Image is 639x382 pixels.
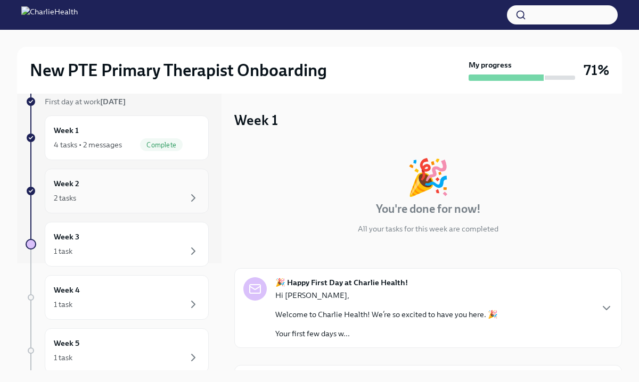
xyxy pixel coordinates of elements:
[26,275,209,320] a: Week 41 task
[45,97,126,106] span: First day at work
[275,309,498,320] p: Welcome to Charlie Health! We’re so excited to have you here. 🎉
[275,277,408,288] strong: 🎉 Happy First Day at Charlie Health!
[406,160,450,195] div: 🎉
[54,178,79,189] h6: Week 2
[54,299,72,310] div: 1 task
[100,97,126,106] strong: [DATE]
[26,96,209,107] a: First day at work[DATE]
[584,61,609,80] h3: 71%
[275,290,498,301] p: Hi [PERSON_NAME],
[469,60,512,70] strong: My progress
[26,328,209,373] a: Week 51 task
[376,201,481,217] h4: You're done for now!
[54,352,72,363] div: 1 task
[234,111,278,130] h3: Week 1
[54,231,79,243] h6: Week 3
[21,6,78,23] img: CharlieHealth
[358,223,498,234] p: All your tasks for this week are completed
[140,141,183,149] span: Complete
[275,328,498,339] p: Your first few days w...
[54,193,76,203] div: 2 tasks
[26,115,209,160] a: Week 14 tasks • 2 messagesComplete
[54,246,72,256] div: 1 task
[54,337,79,349] h6: Week 5
[26,169,209,213] a: Week 22 tasks
[54,284,80,296] h6: Week 4
[54,139,122,150] div: 4 tasks • 2 messages
[54,124,79,136] h6: Week 1
[26,222,209,267] a: Week 31 task
[30,60,327,81] h2: New PTE Primary Therapist Onboarding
